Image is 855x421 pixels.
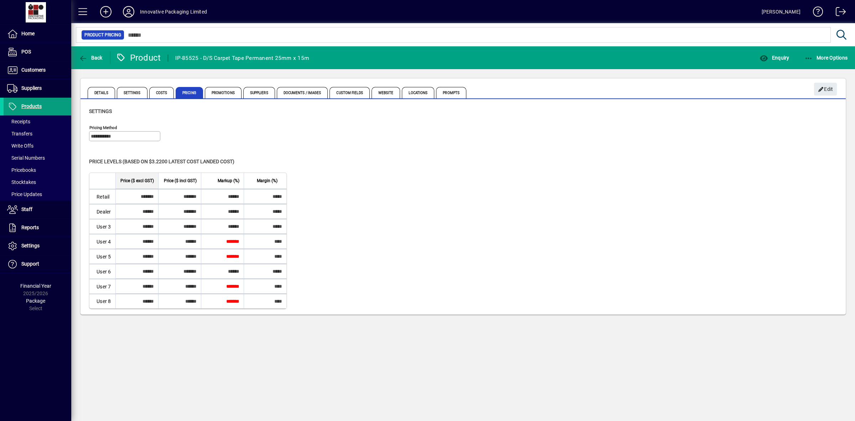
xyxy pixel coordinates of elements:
div: [PERSON_NAME] [762,6,800,17]
button: More Options [803,51,850,64]
span: Enquiry [760,55,789,61]
button: Profile [117,5,140,18]
a: Stocktakes [4,176,71,188]
span: More Options [804,55,848,61]
span: Custom Fields [330,87,369,98]
td: Dealer [89,204,115,219]
a: Suppliers [4,79,71,97]
span: Suppliers [243,87,275,98]
span: Price ($ excl GST) [120,177,154,185]
span: Package [26,298,45,304]
td: User 4 [89,234,115,249]
td: Retail [89,189,115,204]
a: Write Offs [4,140,71,152]
a: Pricebooks [4,164,71,176]
a: Staff [4,201,71,219]
span: Locations [402,87,434,98]
span: Product Pricing [84,31,121,38]
button: Edit [814,83,837,96]
span: Stocktakes [7,179,36,185]
a: Transfers [4,128,71,140]
span: Receipts [7,119,30,124]
a: Serial Numbers [4,152,71,164]
span: Edit [818,83,833,95]
a: Home [4,25,71,43]
span: Promotions [205,87,242,98]
span: Website [372,87,400,98]
app-page-header-button: Back [71,51,110,64]
span: Write Offs [7,143,33,149]
a: Customers [4,61,71,79]
td: User 5 [89,249,115,264]
a: Support [4,255,71,273]
a: Receipts [4,115,71,128]
span: Home [21,31,35,36]
button: Back [77,51,104,64]
a: Reports [4,219,71,237]
span: Reports [21,225,39,230]
span: Serial Numbers [7,155,45,161]
span: Back [79,55,103,61]
td: User 6 [89,264,115,279]
span: Costs [149,87,174,98]
span: Documents / Images [277,87,328,98]
div: Innovative Packaging Limited [140,6,207,17]
span: POS [21,49,31,55]
a: POS [4,43,71,61]
span: Prompts [436,87,466,98]
span: Support [21,261,39,267]
span: Price ($ incl GST) [164,177,197,185]
span: Margin (%) [257,177,278,185]
span: Settings [21,243,40,248]
button: Enquiry [758,51,791,64]
button: Add [94,5,117,18]
a: Logout [830,1,846,25]
span: Pricebooks [7,167,36,173]
span: Markup (%) [218,177,239,185]
span: Financial Year [20,283,51,289]
span: Price levels (based on $3.2200 Latest cost landed cost) [89,159,234,164]
mat-label: Pricing method [89,125,117,130]
a: Settings [4,237,71,255]
span: Settings [117,87,147,98]
td: User 3 [89,219,115,234]
a: Knowledge Base [808,1,823,25]
span: Suppliers [21,85,42,91]
span: Settings [89,108,112,114]
div: IP-85525 - D/S Carpet Tape Permanent 25mm x 15m [175,52,309,64]
span: Pricing [176,87,203,98]
span: Customers [21,67,46,73]
span: Staff [21,206,32,212]
span: Price Updates [7,191,42,197]
span: Products [21,103,42,109]
span: Details [88,87,115,98]
td: User 7 [89,279,115,294]
td: User 8 [89,294,115,308]
span: Transfers [7,131,32,137]
div: Product [116,52,161,63]
a: Price Updates [4,188,71,200]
